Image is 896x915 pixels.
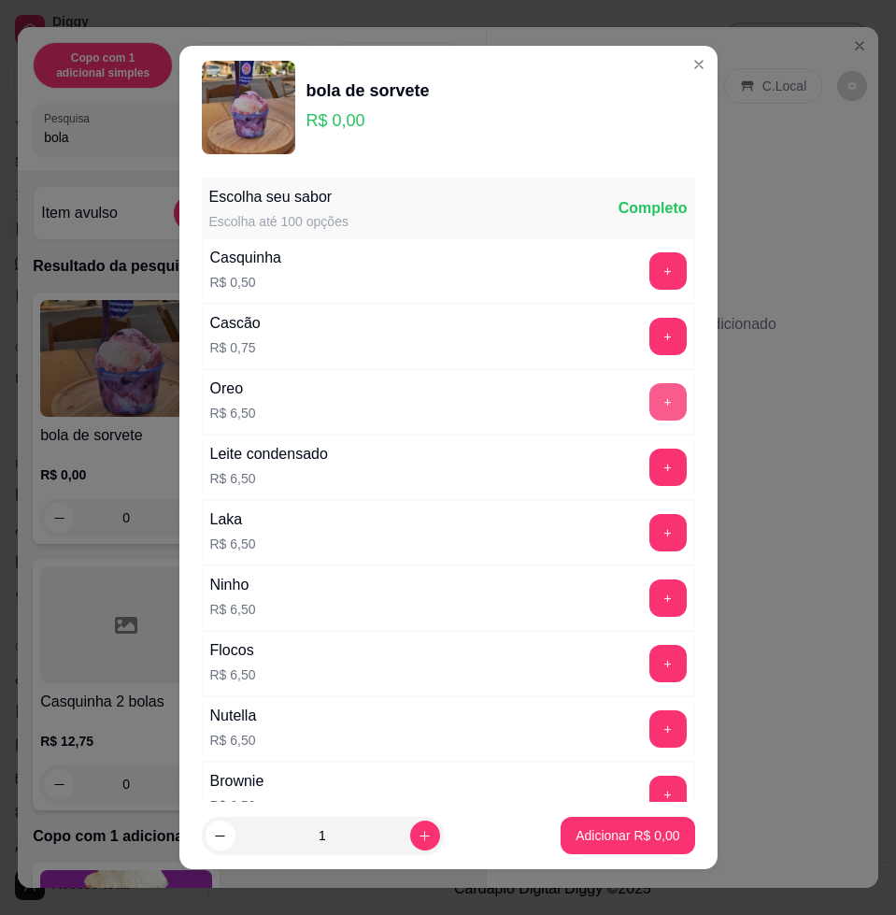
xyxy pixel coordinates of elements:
[209,186,348,208] div: Escolha seu sabor
[210,731,257,750] p: R$ 6,50
[561,817,694,854] button: Adicionar R$ 0,00
[210,600,256,619] p: R$ 6,50
[210,796,264,815] p: R$ 6,50
[210,404,256,422] p: R$ 6,50
[649,449,687,486] button: add
[210,378,256,400] div: Oreo
[210,770,264,793] div: Brownie
[649,318,687,355] button: add
[210,705,257,727] div: Nutella
[210,665,256,684] p: R$ 6,50
[306,107,430,134] p: R$ 0,00
[202,61,295,154] img: product-image
[649,710,687,748] button: add
[649,776,687,813] button: add
[210,443,328,465] div: Leite condensado
[210,508,256,531] div: Laka
[649,383,687,421] button: add
[206,821,235,851] button: decrease-product-quantity
[210,469,328,488] p: R$ 6,50
[210,338,261,357] p: R$ 0,75
[210,639,256,662] div: Flocos
[649,645,687,682] button: add
[210,312,261,335] div: Cascão
[210,247,282,269] div: Casquinha
[210,574,256,596] div: Ninho
[306,78,430,104] div: bola de sorvete
[210,535,256,553] p: R$ 6,50
[649,252,687,290] button: add
[684,50,714,79] button: Close
[649,514,687,551] button: add
[410,821,440,851] button: increase-product-quantity
[619,197,688,220] div: Completo
[209,212,348,231] div: Escolha até 100 opções
[649,579,687,617] button: add
[576,826,679,845] p: Adicionar R$ 0,00
[210,273,282,292] p: R$ 0,50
